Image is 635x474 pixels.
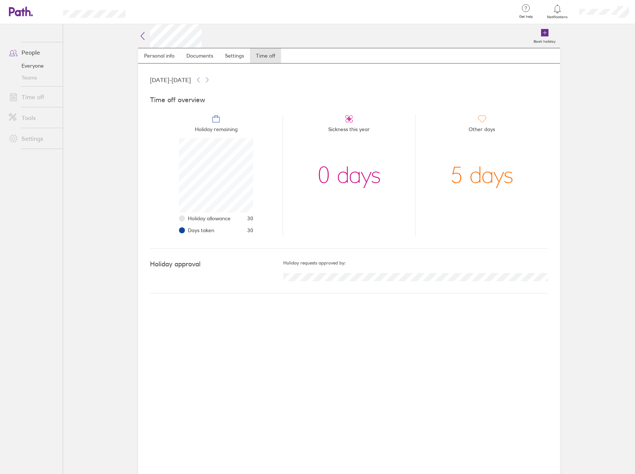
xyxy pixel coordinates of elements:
span: Notifications [546,15,570,19]
a: Everyone [3,60,63,72]
a: Personal info [138,48,180,63]
a: Time off [250,48,281,63]
span: 30 [247,215,253,221]
span: Get help [514,14,538,19]
a: Teams [3,72,63,84]
span: Other days [469,123,495,138]
a: Time off [3,90,63,104]
h4: Holiday approval [150,260,283,268]
a: People [3,45,63,60]
div: 0 days [317,138,381,212]
span: [DATE] - [DATE] [150,77,191,83]
span: Holiday remaining [195,123,238,138]
a: Tools [3,110,63,125]
span: Holiday allowance [188,215,231,221]
h5: Holiday requests approved by: [283,260,548,266]
span: Days taken [188,227,214,233]
a: Settings [219,48,250,63]
span: Sickness this year [328,123,370,138]
div: 5 days [450,138,514,212]
a: Notifications [546,4,570,19]
h4: Time off overview [150,96,548,104]
a: Documents [180,48,219,63]
a: Settings [3,131,63,146]
label: Book holiday [529,37,560,44]
a: Book holiday [529,24,560,48]
span: 30 [247,227,253,233]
